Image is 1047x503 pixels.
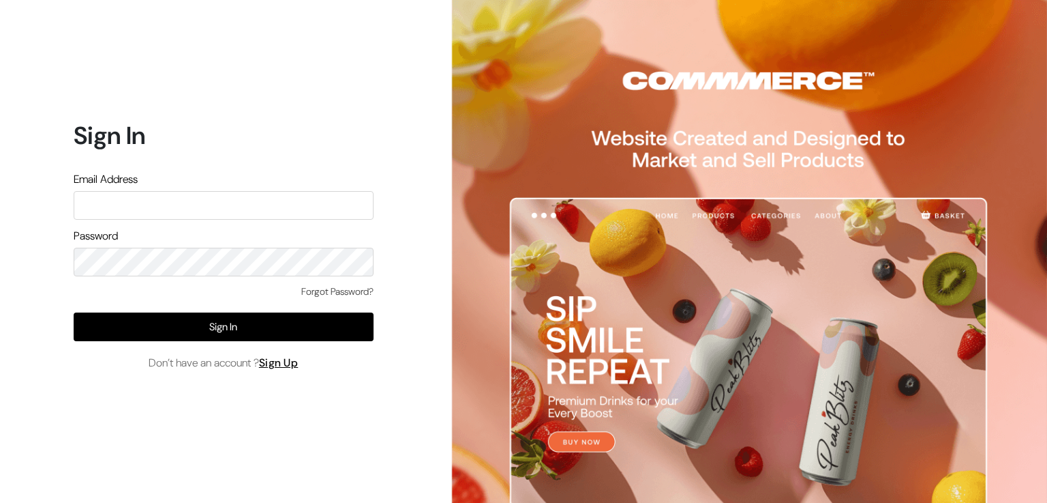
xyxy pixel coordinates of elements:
[259,356,299,370] a: Sign Up
[74,171,138,188] label: Email Address
[74,228,118,244] label: Password
[74,121,374,150] h1: Sign In
[74,313,374,341] button: Sign In
[149,355,299,371] span: Don’t have an account ?
[301,285,374,299] a: Forgot Password?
